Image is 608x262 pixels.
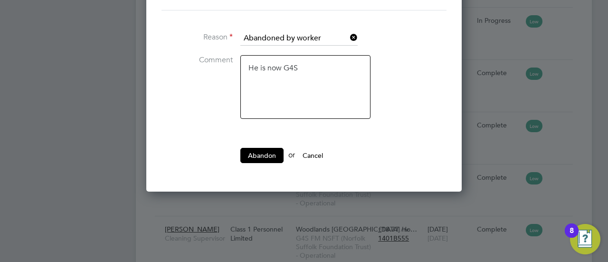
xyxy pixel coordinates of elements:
button: Cancel [295,148,331,163]
button: Abandon [240,148,284,163]
input: Select one [240,31,358,46]
div: 8 [570,231,574,243]
label: Reason [161,32,233,42]
button: Open Resource Center, 8 new notifications [570,224,600,254]
label: Comment [161,55,233,65]
li: or [161,148,446,173]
